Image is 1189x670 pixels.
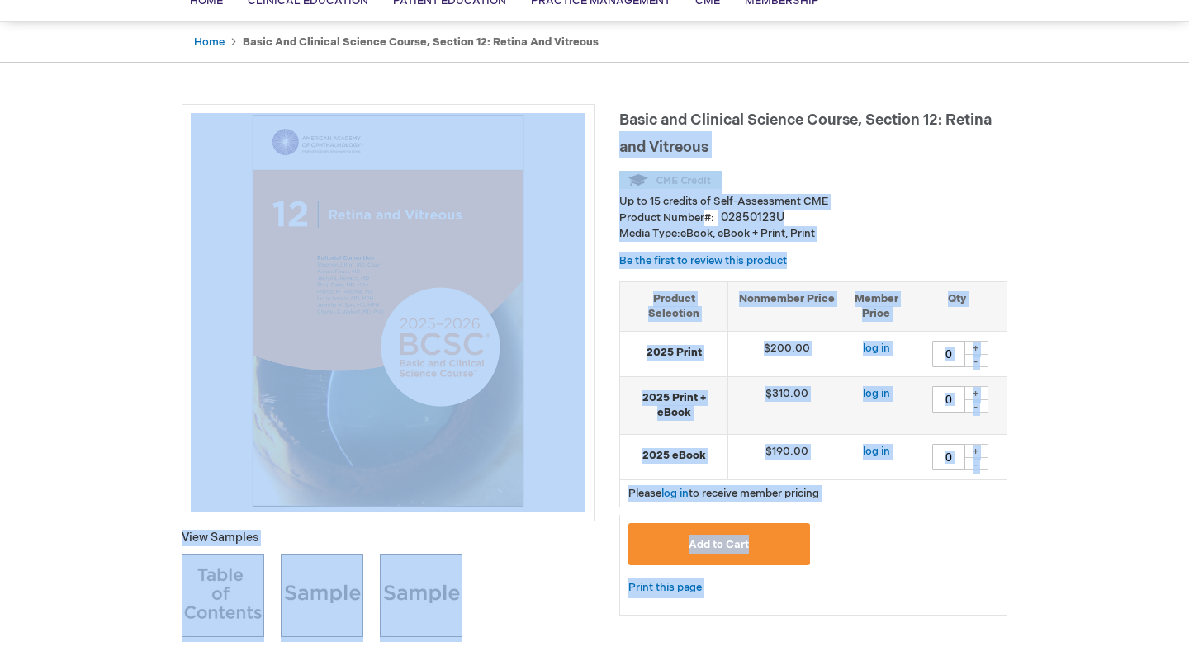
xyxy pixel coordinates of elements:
[628,448,719,464] strong: 2025 eBook
[907,281,1007,331] th: Qty
[380,554,462,637] img: Click to view
[661,487,689,500] a: log in
[243,35,599,49] strong: Basic and Clinical Science Course, Section 12: Retina and Vitreous
[964,399,988,413] div: -
[932,444,965,470] input: Qty
[619,227,680,240] strong: Media Type:
[182,530,594,546] p: View Samples
[689,538,749,551] span: Add to Cart
[721,210,784,226] div: 02850123U
[728,434,846,479] td: $190.00
[728,281,846,331] th: Nonmember Price
[863,387,890,400] a: log in
[620,281,728,331] th: Product Selection
[932,386,965,413] input: Qty
[619,211,714,224] strong: Product Number
[191,113,585,507] img: Basic and Clinical Science Course, Section 12: Retina and Vitreous
[619,111,992,156] span: Basic and Clinical Science Course, Section 12: Retina and Vitreous
[194,35,225,49] a: Home
[619,194,1007,210] li: Up to 15 credits of Self-Assessment CME
[182,554,264,637] img: Click to view
[628,523,810,565] button: Add to Cart
[863,445,890,458] a: log in
[964,444,988,458] div: +
[728,331,846,376] td: $200.00
[964,386,988,400] div: +
[628,578,702,598] a: Print this page
[628,345,719,361] strong: 2025 Print
[964,341,988,355] div: +
[964,457,988,470] div: -
[932,341,965,367] input: Qty
[728,376,846,434] td: $310.00
[628,487,819,500] span: Please to receive member pricing
[619,226,1007,242] p: eBook, eBook + Print, Print
[281,554,363,637] img: Click to view
[846,281,907,331] th: Member Price
[619,171,722,189] img: CME Credit
[628,390,719,421] strong: 2025 Print + eBook
[619,254,787,267] a: Be the first to review this product
[863,342,890,355] a: log in
[964,354,988,367] div: -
